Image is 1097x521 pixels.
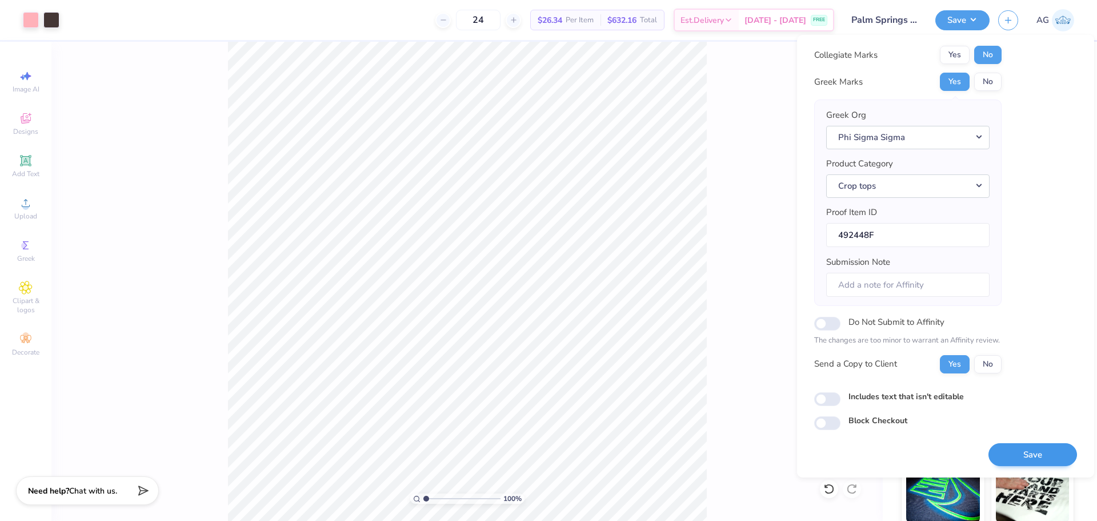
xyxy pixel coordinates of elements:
span: Clipart & logos [6,296,46,315]
label: Proof Item ID [826,206,877,219]
span: Decorate [12,348,39,357]
span: Greek [17,254,35,263]
input: Add a note for Affinity [826,273,990,297]
span: $632.16 [607,14,636,26]
span: Est. Delivery [680,14,724,26]
button: No [974,73,1002,91]
label: Product Category [826,157,893,170]
img: Aljosh Eyron Garcia [1052,9,1074,31]
span: Per Item [566,14,594,26]
button: No [974,355,1002,373]
button: Phi Sigma Sigma [826,126,990,149]
span: Image AI [13,85,39,94]
span: Designs [13,127,38,136]
span: Upload [14,212,37,221]
span: AG [1036,14,1049,27]
div: Greek Marks [814,75,863,89]
label: Includes text that isn't editable [848,391,964,403]
label: Do Not Submit to Affinity [848,315,944,329]
span: [DATE] - [DATE] [744,14,806,26]
div: Collegiate Marks [814,49,878,62]
span: Total [640,14,657,26]
a: AG [1036,9,1074,31]
input: Untitled Design [843,9,927,31]
label: Submission Note [826,256,890,269]
button: Yes [940,355,970,373]
button: Crop tops [826,174,990,198]
span: $26.34 [538,14,562,26]
span: 100 % [503,494,522,504]
label: Block Checkout [848,415,907,427]
input: – – [456,10,501,30]
button: No [974,46,1002,64]
button: Save [988,443,1077,467]
label: Greek Org [826,109,866,122]
span: Add Text [12,169,39,178]
strong: Need help? [28,486,69,496]
button: Yes [940,46,970,64]
span: Chat with us. [69,486,117,496]
span: FREE [813,16,825,24]
p: The changes are too minor to warrant an Affinity review. [814,335,1002,347]
div: Send a Copy to Client [814,357,897,371]
button: Yes [940,73,970,91]
button: Save [935,10,990,30]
